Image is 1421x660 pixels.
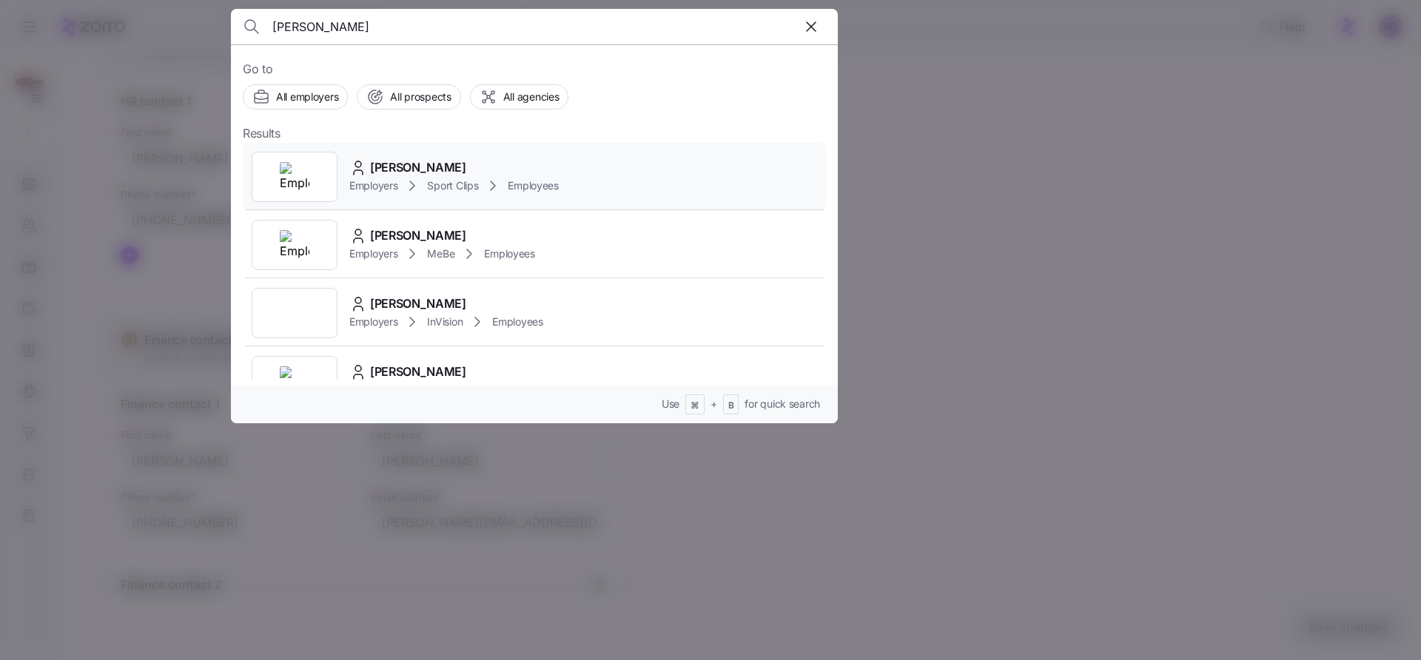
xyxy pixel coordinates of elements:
[243,60,826,78] span: Go to
[427,246,454,261] span: MeBe
[280,230,309,260] img: Employer logo
[280,366,309,396] img: Employer logo
[370,363,466,381] span: [PERSON_NAME]
[710,397,717,411] span: +
[280,162,309,192] img: Employer logo
[370,158,466,177] span: [PERSON_NAME]
[357,84,460,110] button: All prospects
[662,397,679,411] span: Use
[390,90,451,104] span: All prospects
[243,124,280,143] span: Results
[508,178,558,193] span: Employees
[728,400,734,412] span: B
[370,226,466,245] span: [PERSON_NAME]
[745,397,820,411] span: for quick search
[470,84,569,110] button: All agencies
[370,294,466,313] span: [PERSON_NAME]
[349,178,397,193] span: Employers
[492,314,542,329] span: Employees
[349,314,397,329] span: Employers
[243,84,348,110] button: All employers
[276,90,338,104] span: All employers
[427,178,478,193] span: Sport Clips
[484,246,534,261] span: Employees
[503,90,560,104] span: All agencies
[427,314,463,329] span: InVision
[349,246,397,261] span: Employers
[691,400,699,412] span: ⌘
